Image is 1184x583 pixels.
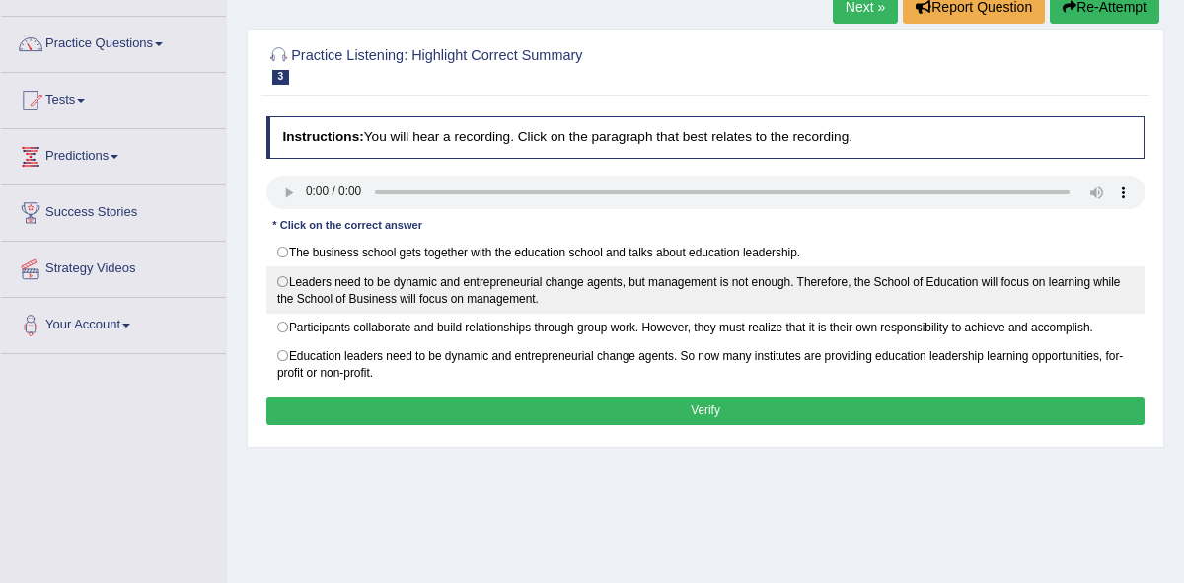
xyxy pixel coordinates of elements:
label: Participants collaborate and build relationships through group work. However, they must realize t... [266,313,1146,342]
b: Instructions: [282,129,363,144]
label: Leaders need to be dynamic and entrepreneurial change agents, but management is not enough. There... [266,266,1146,313]
div: * Click on the correct answer [266,217,429,234]
span: 3 [272,70,290,85]
a: Predictions [1,129,226,179]
a: Success Stories [1,185,226,235]
button: Verify [266,397,1146,425]
a: Tests [1,73,226,122]
a: Strategy Videos [1,242,226,291]
label: Education leaders need to be dynamic and entrepreneurial change agents. So now many institutes ar... [266,341,1146,388]
a: Practice Questions [1,17,226,66]
h2: Practice Listening: Highlight Correct Summary [266,43,811,85]
a: Your Account [1,298,226,347]
h4: You will hear a recording. Click on the paragraph that best relates to the recording. [266,116,1146,158]
label: The business school gets together with the education school and talks about education leadership. [266,238,1146,267]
